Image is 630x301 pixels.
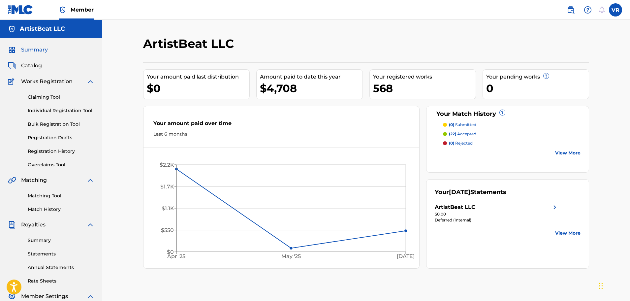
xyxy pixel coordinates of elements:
[544,73,549,79] span: ?
[8,292,16,300] img: Member Settings
[599,276,603,296] div: Drag
[71,6,94,14] span: Member
[612,198,630,251] iframe: Resource Center
[435,217,559,223] div: Deferred (Internal)
[86,221,94,229] img: expand
[161,227,174,233] tspan: $550
[21,78,73,85] span: Works Registration
[449,131,456,136] span: (22)
[86,78,94,85] img: expand
[167,249,174,255] tspan: $0
[598,7,605,13] div: Notifications
[435,211,559,217] div: $0.00
[551,203,559,211] img: right chevron icon
[373,73,476,81] div: Your registered works
[555,230,581,237] a: View More
[443,122,581,128] a: (0) submitted
[160,184,174,190] tspan: $1.7K
[147,73,249,81] div: Your amount paid last distribution
[564,3,577,17] a: Public Search
[8,176,16,184] img: Matching
[449,140,473,146] p: rejected
[28,237,94,244] a: Summary
[153,119,409,131] div: Your amount paid over time
[28,251,94,257] a: Statements
[8,62,16,70] img: Catalog
[147,81,249,96] div: $0
[567,6,575,14] img: search
[28,278,94,284] a: Rate Sheets
[397,253,415,260] tspan: [DATE]
[28,206,94,213] a: Match History
[28,148,94,155] a: Registration History
[143,36,237,51] h2: ArtistBeat LLC
[162,205,174,212] tspan: $1.1K
[449,188,470,196] span: [DATE]
[153,131,409,138] div: Last 6 months
[8,5,33,15] img: MLC Logo
[28,134,94,141] a: Registration Drafts
[21,292,68,300] span: Member Settings
[59,6,67,14] img: Top Rightsholder
[449,131,476,137] p: accepted
[8,46,48,54] a: SummarySummary
[597,269,630,301] iframe: Chat Widget
[21,176,47,184] span: Matching
[443,140,581,146] a: (0) rejected
[435,110,581,118] div: Your Match History
[160,162,174,168] tspan: $2.2K
[86,292,94,300] img: expand
[435,188,506,197] div: Your Statements
[28,94,94,101] a: Claiming Tool
[8,221,16,229] img: Royalties
[555,150,581,156] a: View More
[435,203,475,211] div: ArtistBeat LLC
[86,176,94,184] img: expand
[435,203,559,223] a: ArtistBeat LLCright chevron icon$0.00Deferred (Internal)
[449,122,476,128] p: submitted
[28,192,94,199] a: Matching Tool
[28,161,94,168] a: Overclaims Tool
[581,3,594,17] div: Help
[500,110,505,115] span: ?
[609,3,622,17] div: User Menu
[20,25,65,33] h5: ArtistBeat LLC
[449,141,454,146] span: (0)
[8,62,42,70] a: CatalogCatalog
[260,81,362,96] div: $4,708
[28,264,94,271] a: Annual Statements
[21,46,48,54] span: Summary
[486,73,589,81] div: Your pending works
[443,131,581,137] a: (22) accepted
[8,46,16,54] img: Summary
[8,78,16,85] img: Works Registration
[28,107,94,114] a: Individual Registration Tool
[21,221,46,229] span: Royalties
[486,81,589,96] div: 0
[373,81,476,96] div: 568
[449,122,454,127] span: (0)
[260,73,362,81] div: Amount paid to date this year
[281,253,301,260] tspan: May '25
[28,121,94,128] a: Bulk Registration Tool
[21,62,42,70] span: Catalog
[167,253,185,260] tspan: Apr '25
[584,6,592,14] img: help
[8,25,16,33] img: Accounts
